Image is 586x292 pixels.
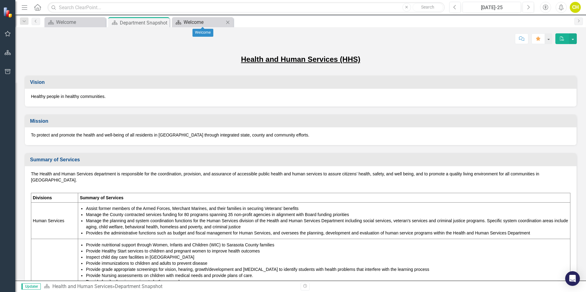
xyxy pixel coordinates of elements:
h3: Summary of Services [30,157,573,163]
span: Updater [21,283,41,290]
u: Health and Human Services (HHS) [241,55,360,63]
td: Human Services [31,202,78,239]
img: ClearPoint Strategy [3,7,14,17]
li: Assist former members of the Armed Forces, Merchant Marines, and their families in securing Veter... [86,205,569,212]
div: [DATE]-25 [465,4,519,11]
p: Healthy people in healthy communities. [31,93,570,99]
h3: Vision [30,80,573,85]
p: Divisions [33,195,76,201]
h3: Mission [30,118,573,124]
div: Department Snapshot [120,19,168,27]
div: Open Intercom Messenger [565,271,580,286]
button: Search [413,3,443,12]
li: Provides the administrative functions such as budget and fiscal management for Human Services, an... [86,230,569,236]
div: Welcome [56,18,104,26]
li: Provide immunizations to children and adults to prevent disease [86,260,569,266]
button: [DATE]-25 [462,2,521,13]
li: Provide Nursing assessments on children with medical needs and provide plans of care. [86,272,569,279]
li: Provide Healthy Start services to children and pregnant women to improve health outcomes [86,248,569,254]
li: Provide grade appropriate screenings for vision, hearing, growth/development and [MEDICAL_DATA] t... [86,266,569,272]
div: Welcome [184,18,224,26]
div: » [44,283,296,290]
li: Manage the planning and system coordination functions for the Human Services division of the Heal... [86,218,569,230]
a: Health and Human Services [52,283,112,289]
span: To protect and promote the health and well-being of all residents in [GEOGRAPHIC_DATA] through in... [31,133,309,137]
a: Welcome [46,18,104,26]
p: The Health and Human Services department is responsible for the coordination, provision, and assu... [31,171,570,184]
li: Provide family planning services to both men and women [86,279,569,285]
div: Department Snapshot [115,283,162,289]
button: CH [570,2,581,13]
li: Inspect child day care facilities in [GEOGRAPHIC_DATA] [86,254,569,260]
li: Provide nutritional support through Women, Infants and Children (WIC) to Sarasota County families [86,242,569,248]
span: Search [421,5,434,9]
div: Welcome [192,29,213,37]
a: Welcome [173,18,224,26]
li: Manage the County contracted services funding for 80 programs spanning 35 non-profit agencies in ... [86,212,569,218]
input: Search ClearPoint... [48,2,445,13]
p: Summary of Services [80,195,569,201]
